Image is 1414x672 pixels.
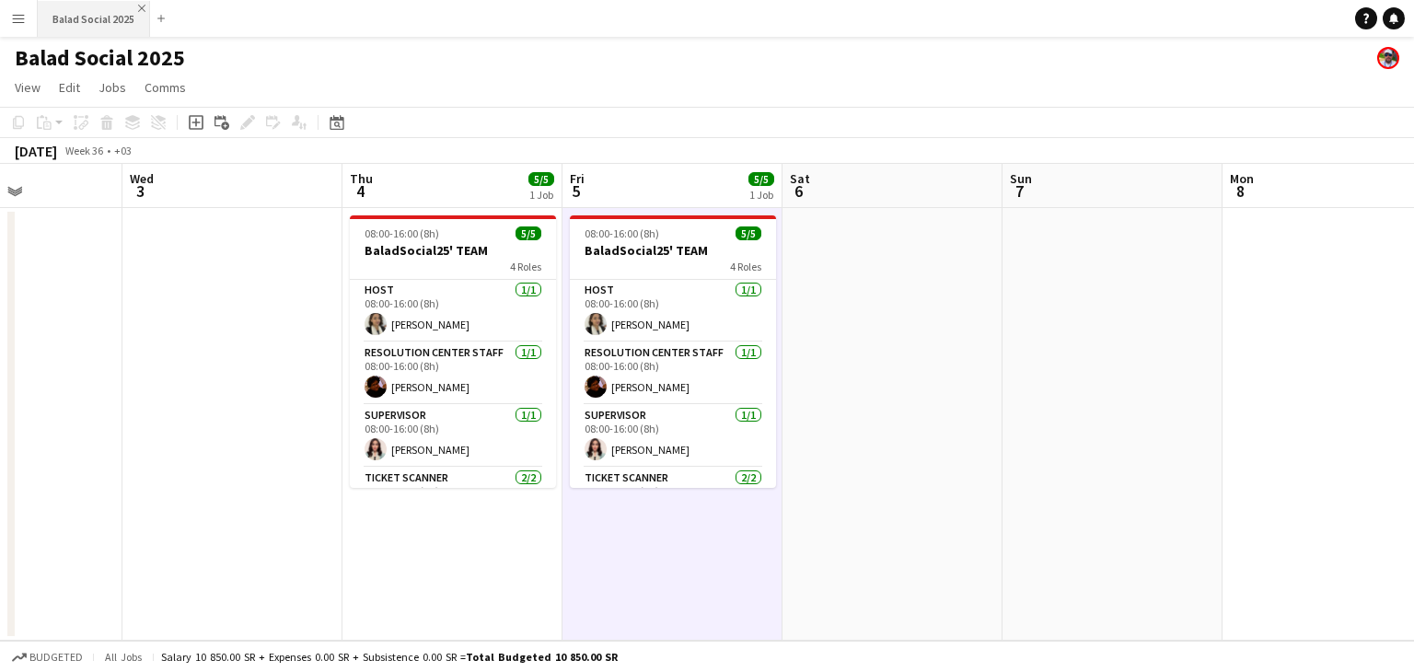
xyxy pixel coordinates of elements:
[570,342,776,405] app-card-role: Resolution Center Staff1/108:00-16:00 (8h)[PERSON_NAME]
[748,172,774,186] span: 5/5
[91,75,133,99] a: Jobs
[570,215,776,488] app-job-card: 08:00-16:00 (8h)5/5BaladSocial25' TEAM4 RolesHOST1/108:00-16:00 (8h)[PERSON_NAME]Resolution Cente...
[161,650,618,664] div: Salary 10 850.00 SR + Expenses 0.00 SR + Subsistence 0.00 SR =
[7,75,48,99] a: View
[1007,180,1032,202] span: 7
[749,188,773,202] div: 1 Job
[567,180,585,202] span: 5
[350,170,373,187] span: Thu
[516,226,541,240] span: 5/5
[61,144,107,157] span: Week 36
[137,75,193,99] a: Comms
[350,405,556,468] app-card-role: Supervisor1/108:00-16:00 (8h)[PERSON_NAME]
[29,651,83,664] span: Budgeted
[570,405,776,468] app-card-role: Supervisor1/108:00-16:00 (8h)[PERSON_NAME]
[510,260,541,273] span: 4 Roles
[585,226,659,240] span: 08:00-16:00 (8h)
[350,280,556,342] app-card-role: HOST1/108:00-16:00 (8h)[PERSON_NAME]
[38,1,150,37] button: Balad Social 2025
[570,242,776,259] h3: BaladSocial25' TEAM
[350,468,556,557] app-card-role: Ticket Scanner2/208:00-16:00 (8h)
[350,215,556,488] app-job-card: 08:00-16:00 (8h)5/5BaladSocial25' TEAM4 RolesHOST1/108:00-16:00 (8h)[PERSON_NAME]Resolution Cente...
[130,170,154,187] span: Wed
[52,75,87,99] a: Edit
[350,342,556,405] app-card-role: Resolution Center Staff1/108:00-16:00 (8h)[PERSON_NAME]
[114,144,132,157] div: +03
[528,172,554,186] span: 5/5
[365,226,439,240] span: 08:00-16:00 (8h)
[790,170,810,187] span: Sat
[347,180,373,202] span: 4
[570,468,776,557] app-card-role: Ticket Scanner2/208:00-16:00 (8h)
[15,44,185,72] h1: Balad Social 2025
[145,79,186,96] span: Comms
[1227,180,1254,202] span: 8
[59,79,80,96] span: Edit
[1377,47,1399,69] app-user-avatar: ahmed Abdu
[101,650,145,664] span: All jobs
[350,242,556,259] h3: BaladSocial25' TEAM
[9,647,86,667] button: Budgeted
[529,188,553,202] div: 1 Job
[127,180,154,202] span: 3
[15,142,57,160] div: [DATE]
[570,170,585,187] span: Fri
[736,226,761,240] span: 5/5
[466,650,618,664] span: Total Budgeted 10 850.00 SR
[1230,170,1254,187] span: Mon
[99,79,126,96] span: Jobs
[15,79,41,96] span: View
[570,280,776,342] app-card-role: HOST1/108:00-16:00 (8h)[PERSON_NAME]
[1010,170,1032,187] span: Sun
[787,180,810,202] span: 6
[730,260,761,273] span: 4 Roles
